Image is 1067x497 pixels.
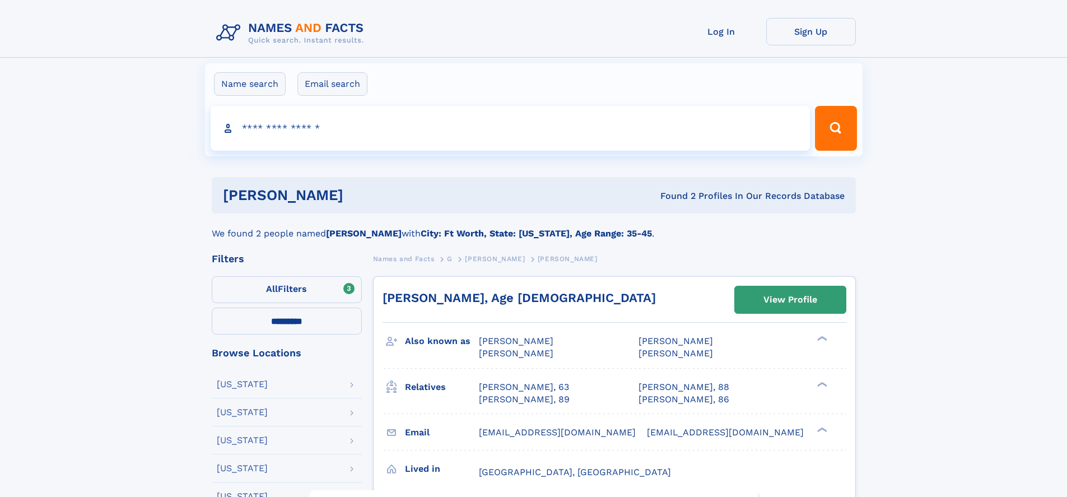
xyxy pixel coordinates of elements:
[211,106,810,151] input: search input
[266,284,278,294] span: All
[217,408,268,417] div: [US_STATE]
[447,252,453,266] a: G
[479,348,553,359] span: [PERSON_NAME]
[502,190,845,202] div: Found 2 Profiles In Our Records Database
[405,378,479,397] h3: Relatives
[212,276,362,303] label: Filters
[297,72,367,96] label: Email search
[383,291,656,305] a: [PERSON_NAME], Age [DEMOGRAPHIC_DATA]
[465,252,525,266] a: [PERSON_NAME]
[479,467,671,477] span: [GEOGRAPHIC_DATA], [GEOGRAPHIC_DATA]
[465,255,525,263] span: [PERSON_NAME]
[212,213,856,240] div: We found 2 people named with .
[421,228,652,239] b: City: Ft Worth, State: [US_STATE], Age Range: 35-45
[479,381,569,393] a: [PERSON_NAME], 63
[326,228,402,239] b: [PERSON_NAME]
[479,393,570,406] a: [PERSON_NAME], 89
[814,335,828,342] div: ❯
[223,188,502,202] h1: [PERSON_NAME]
[212,254,362,264] div: Filters
[763,287,817,313] div: View Profile
[373,252,435,266] a: Names and Facts
[766,18,856,45] a: Sign Up
[639,336,713,346] span: [PERSON_NAME]
[212,348,362,358] div: Browse Locations
[814,426,828,433] div: ❯
[639,381,729,393] a: [PERSON_NAME], 88
[217,464,268,473] div: [US_STATE]
[479,336,553,346] span: [PERSON_NAME]
[647,427,804,438] span: [EMAIL_ADDRESS][DOMAIN_NAME]
[639,393,729,406] a: [PERSON_NAME], 86
[217,436,268,445] div: [US_STATE]
[405,332,479,351] h3: Also known as
[405,459,479,479] h3: Lived in
[217,380,268,389] div: [US_STATE]
[405,423,479,442] h3: Email
[538,255,598,263] span: [PERSON_NAME]
[479,427,636,438] span: [EMAIL_ADDRESS][DOMAIN_NAME]
[212,18,373,48] img: Logo Names and Facts
[815,106,856,151] button: Search Button
[639,348,713,359] span: [PERSON_NAME]
[447,255,453,263] span: G
[735,286,846,313] a: View Profile
[677,18,766,45] a: Log In
[814,380,828,388] div: ❯
[214,72,286,96] label: Name search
